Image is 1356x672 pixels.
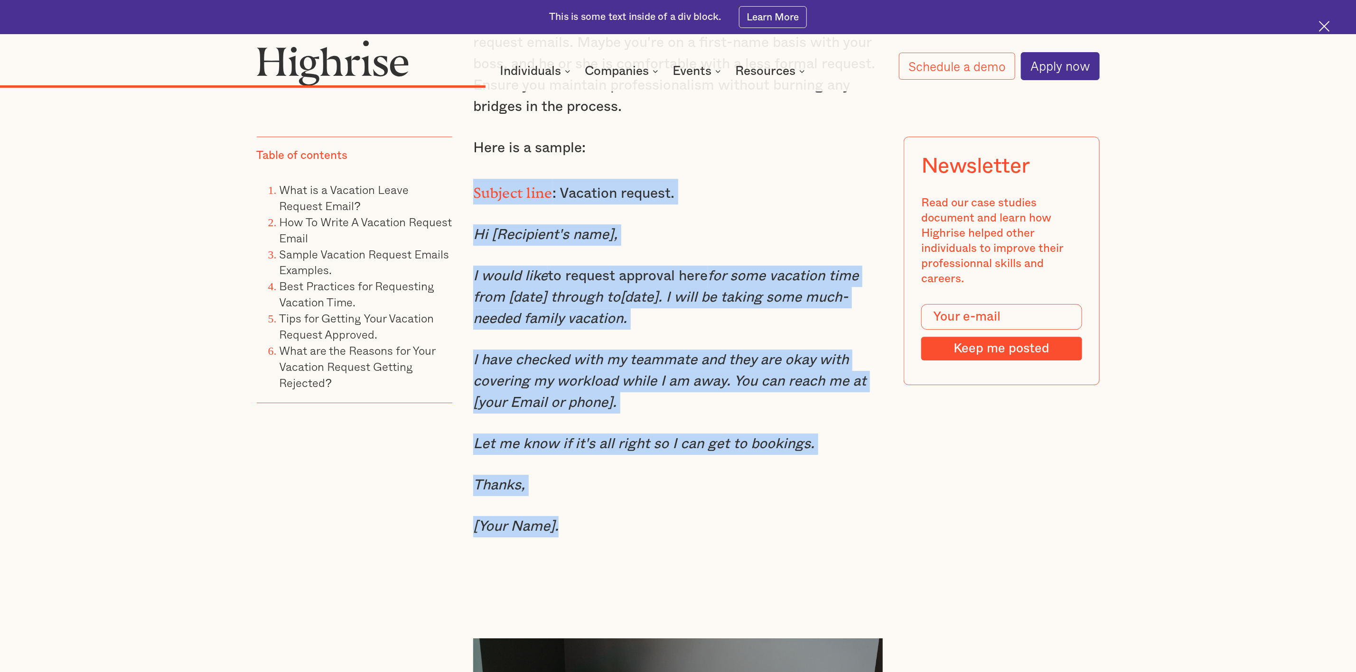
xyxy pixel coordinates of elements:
div: Resources [735,65,808,77]
div: Table of contents [257,148,348,164]
img: Highrise logo [257,40,409,86]
div: Companies [585,65,661,77]
em: I have checked with my teammate and they are okay with covering my workload while I am away. You ... [473,353,866,410]
a: Sample Vacation Request Emails Examples. [280,245,449,279]
div: Events [673,65,711,77]
input: Your e-mail [921,304,1082,330]
div: Companies [585,65,649,77]
input: Keep me posted [921,337,1082,360]
em: I would like [473,269,548,283]
img: Cross icon [1319,21,1330,32]
div: Resources [735,65,795,77]
div: Read our case studies document and learn how Highrise helped other individuals to improve their p... [921,196,1082,286]
strong: Subject line [473,184,552,194]
em: [Your Name]. [473,519,559,534]
p: : Vacation request. [473,179,883,204]
a: How To Write A Vacation Request Email [280,213,452,247]
em: Let me know if it's all right so I can get to bookings. [473,437,814,451]
em: Hi [Recipient's name], [473,228,617,242]
form: Modal Form [921,304,1082,360]
a: Schedule a demo [899,53,1015,80]
p: Here is a sample: [473,138,883,159]
a: Best Practices for Requesting Vacation Time. [280,277,435,311]
em: Thanks, [473,478,525,492]
div: This is some text inside of a div block. [549,10,721,24]
em: for some vacation time from [date] through to[date]. I will be taking some much-needed family vac... [473,269,859,326]
p: to request approval here [473,266,883,330]
a: Learn More [739,6,807,28]
a: What is a Vacation Leave Request Email? [280,181,409,214]
div: Events [673,65,724,77]
div: Newsletter [921,154,1030,179]
a: Tips for Getting Your Vacation Request Approved. [280,309,434,343]
a: What are the Reasons for Your Vacation Request Getting Rejected? [280,341,436,391]
p: ‍ [473,557,883,579]
div: Individuals [500,65,561,77]
a: Apply now [1021,52,1100,80]
div: Individuals [500,65,573,77]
